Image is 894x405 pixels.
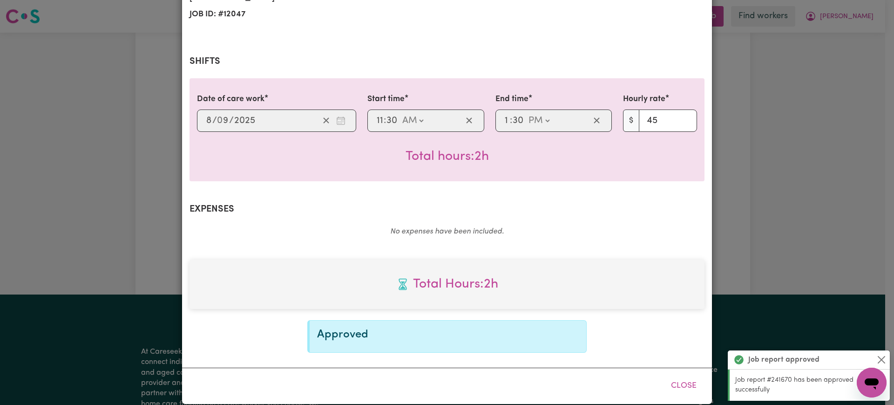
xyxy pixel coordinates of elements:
[510,116,512,126] span: :
[376,114,384,128] input: --
[217,116,223,125] span: 0
[319,114,333,128] button: Clear date
[197,275,697,294] span: Total hours worked: 2 hours
[623,110,639,132] span: $
[495,93,528,105] label: End time
[384,116,386,126] span: :
[663,376,704,396] button: Close
[206,114,212,128] input: --
[504,114,510,128] input: --
[229,116,234,126] span: /
[623,93,665,105] label: Hourly rate
[333,114,348,128] button: Enter the date of care work
[876,354,887,365] button: Close
[386,114,398,128] input: --
[317,329,368,340] span: Approved
[406,150,489,163] span: Total hours worked: 2 hours
[512,114,524,128] input: --
[197,93,264,105] label: Date of care work
[748,354,819,365] strong: Job report approved
[190,7,441,22] span: Job ID: # 12047
[367,93,405,105] label: Start time
[217,114,229,128] input: --
[212,116,217,126] span: /
[190,56,704,67] h2: Shifts
[735,375,884,395] p: Job report #241670 has been approved successfully
[234,114,256,128] input: ----
[190,204,704,215] h2: Expenses
[390,228,504,235] em: No expenses have been included.
[857,368,887,398] iframe: Button to launch messaging window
